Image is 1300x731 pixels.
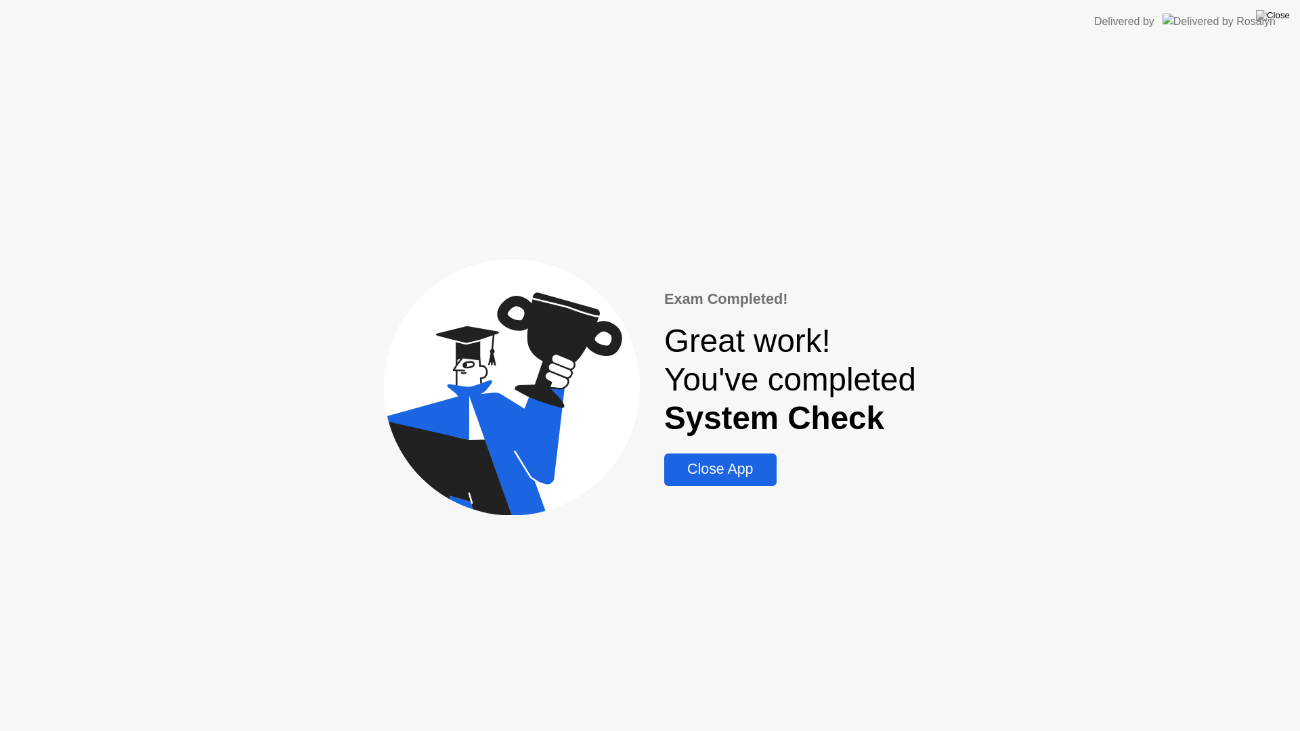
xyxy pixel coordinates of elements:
[1163,14,1276,29] img: Delivered by Rosalyn
[664,322,916,437] div: Great work! You've completed
[1256,10,1290,21] img: Close
[664,453,776,486] button: Close App
[664,288,916,310] div: Exam Completed!
[668,461,772,478] div: Close App
[1094,14,1154,30] div: Delivered by
[664,400,884,436] b: System Check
